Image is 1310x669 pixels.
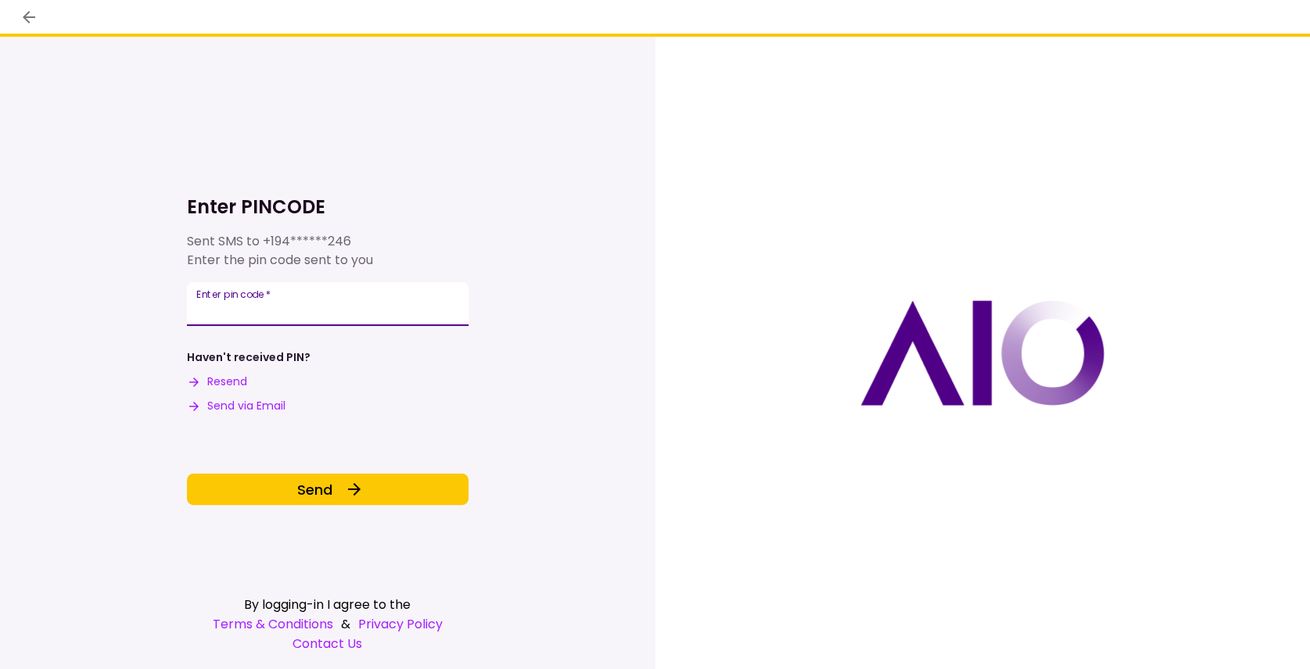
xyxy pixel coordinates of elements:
h1: Enter PINCODE [187,195,468,220]
span: Send [297,479,332,500]
div: & [187,614,468,634]
button: Send via Email [187,398,285,414]
img: AIO logo [860,300,1104,406]
a: Contact Us [187,634,468,653]
div: Haven't received PIN? [187,349,310,366]
a: Terms & Conditions [213,614,333,634]
button: Resend [187,374,247,390]
a: Privacy Policy [358,614,443,634]
div: Sent SMS to Enter the pin code sent to you [187,232,468,270]
label: Enter pin code [196,288,271,301]
button: back [16,4,42,30]
button: Send [187,474,468,505]
div: By logging-in I agree to the [187,595,468,614]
